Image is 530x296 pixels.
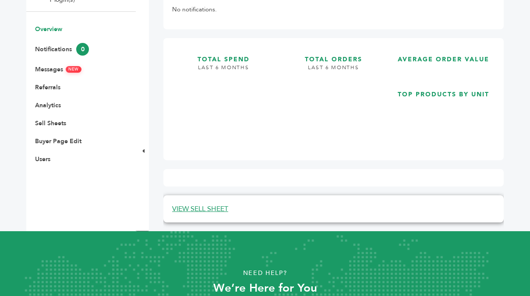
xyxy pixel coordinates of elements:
p: Need Help? [27,267,504,280]
a: Users [35,155,50,163]
h4: LAST 6 MONTHS [172,64,275,78]
strong: We’re Here for You [213,280,317,296]
a: Analytics [35,101,61,109]
h3: TOTAL SPEND [172,47,275,64]
span: 0 [76,43,89,56]
h3: AVERAGE ORDER VALUE [392,47,495,64]
a: VIEW SELL SHEET [172,204,228,214]
h3: TOTAL ORDERS [282,47,385,64]
h3: TOP PRODUCTS BY UNIT [392,82,495,99]
a: Overview [35,25,62,33]
a: Sell Sheets [35,119,66,127]
a: AVERAGE ORDER VALUE [392,47,495,75]
a: TOP PRODUCTS BY UNIT [392,82,495,144]
a: TOTAL ORDERS LAST 6 MONTHS [282,47,385,144]
span: NEW [66,66,81,72]
a: TOTAL SPEND LAST 6 MONTHS [172,47,275,144]
a: Referrals [35,83,60,92]
a: Buyer Page Edit [35,137,81,145]
h4: LAST 6 MONTHS [282,64,385,78]
a: MessagesNEW [35,65,81,74]
a: Notifications0 [35,45,89,53]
